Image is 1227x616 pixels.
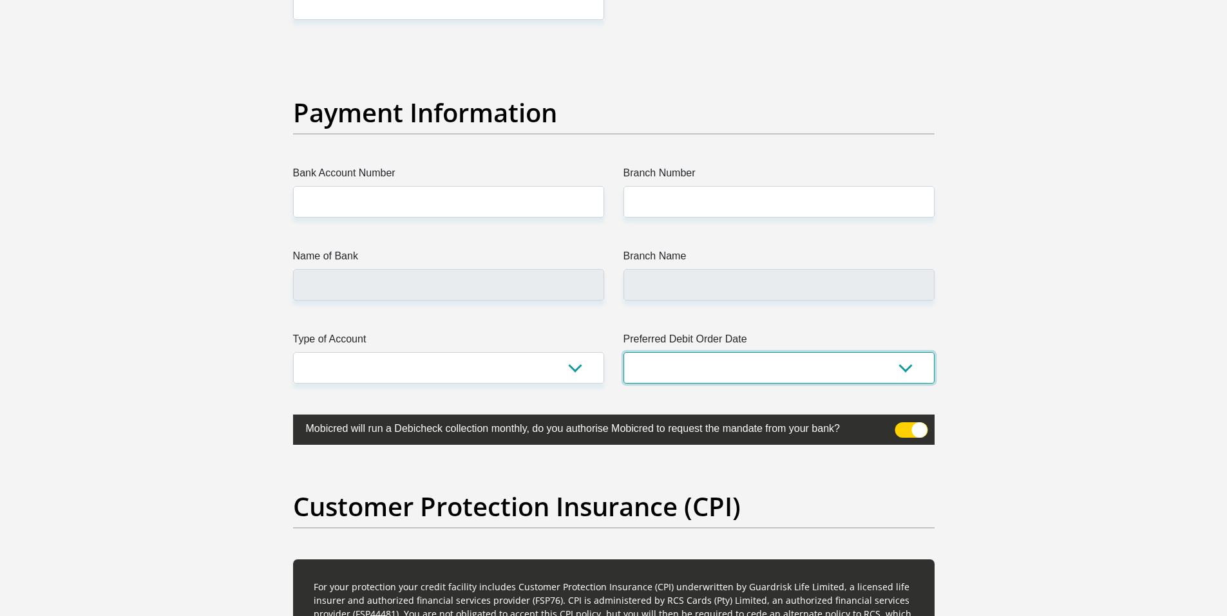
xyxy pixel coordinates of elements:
input: Bank Account Number [293,186,604,218]
label: Branch Number [623,165,935,186]
label: Mobicred will run a Debicheck collection monthly, do you authorise Mobicred to request the mandat... [293,415,870,440]
label: Preferred Debit Order Date [623,331,935,352]
label: Name of Bank [293,248,604,269]
input: Branch Name [623,269,935,301]
label: Branch Name [623,248,935,269]
input: Branch Number [623,186,935,218]
label: Bank Account Number [293,165,604,186]
input: Name of Bank [293,269,604,301]
label: Type of Account [293,331,604,352]
h2: Payment Information [293,97,935,128]
h2: Customer Protection Insurance (CPI) [293,491,935,522]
